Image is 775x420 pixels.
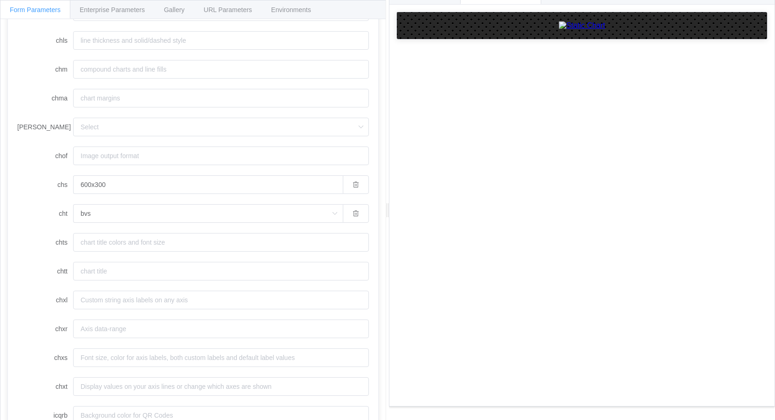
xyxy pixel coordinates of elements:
[73,147,369,165] input: Image output format
[73,89,369,107] input: chart margins
[73,118,369,136] input: Select
[17,233,73,252] label: chts
[559,21,605,30] img: Static Chart
[73,175,343,194] input: Chart size (<width>x<height>)
[73,262,369,280] input: chart title
[17,377,73,396] label: chxt
[17,320,73,338] label: chxr
[204,6,252,13] span: URL Parameters
[17,118,73,136] label: [PERSON_NAME]
[271,6,311,13] span: Environments
[17,348,73,367] label: chxs
[73,320,369,338] input: Axis data-range
[17,89,73,107] label: chma
[17,60,73,79] label: chm
[73,348,369,367] input: Font size, color for axis labels, both custom labels and default label values
[73,60,369,79] input: compound charts and line fills
[17,175,73,194] label: chs
[164,6,184,13] span: Gallery
[80,6,145,13] span: Enterprise Parameters
[73,204,343,223] input: Select
[406,21,758,30] a: Static Chart
[17,291,73,309] label: chxl
[73,377,369,396] input: Display values on your axis lines or change which axes are shown
[17,31,73,50] label: chls
[73,291,369,309] input: Custom string axis labels on any axis
[17,262,73,280] label: chtt
[17,204,73,223] label: cht
[10,6,61,13] span: Form Parameters
[17,147,73,165] label: chof
[73,233,369,252] input: chart title colors and font size
[73,31,369,50] input: line thickness and solid/dashed style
